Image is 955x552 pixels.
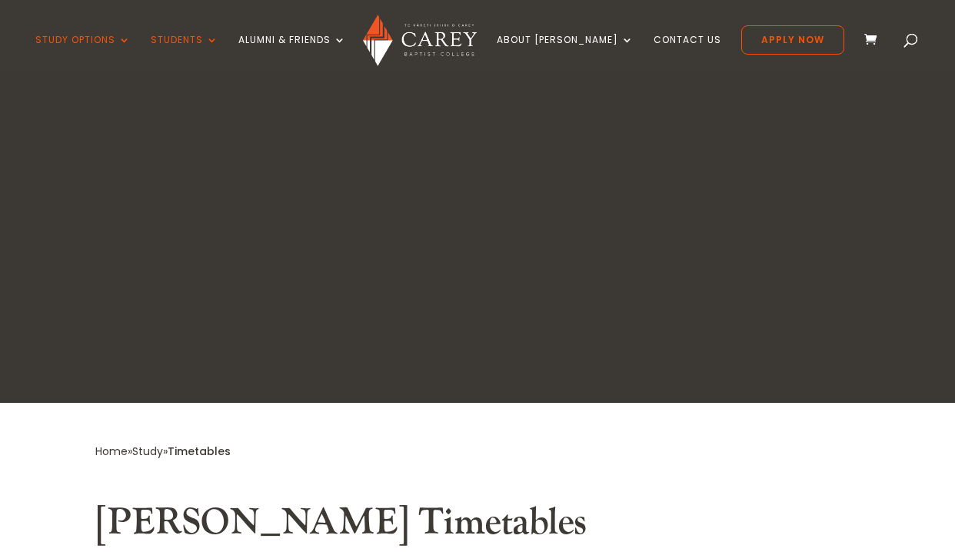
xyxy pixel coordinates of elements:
[497,35,634,71] a: About [PERSON_NAME]
[741,25,844,55] a: Apply Now
[168,444,231,459] span: Timetables
[654,35,721,71] a: Contact Us
[132,444,163,459] a: Study
[363,15,476,66] img: Carey Baptist College
[151,35,218,71] a: Students
[95,444,231,459] span: » »
[238,35,346,71] a: Alumni & Friends
[95,444,128,459] a: Home
[35,35,131,71] a: Study Options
